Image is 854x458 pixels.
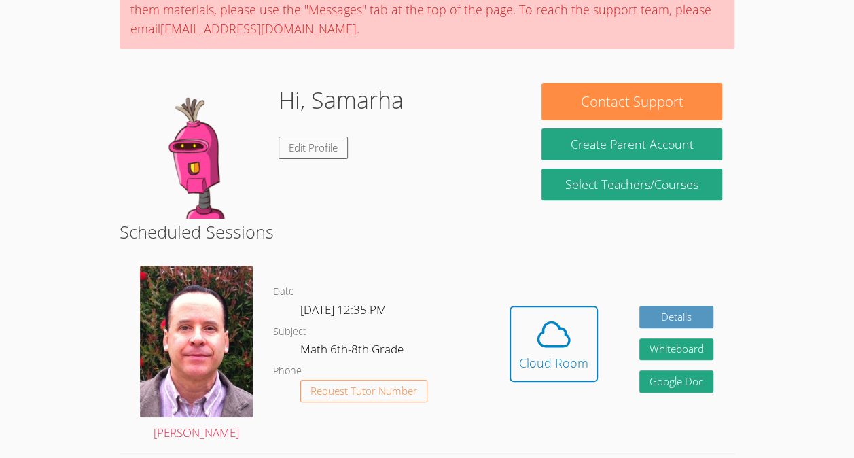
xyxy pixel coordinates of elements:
[510,306,598,382] button: Cloud Room
[519,353,588,372] div: Cloud Room
[541,83,722,120] button: Contact Support
[639,370,714,393] a: Google Doc
[300,380,427,402] button: Request Tutor Number
[140,266,253,417] img: avatar.png
[639,338,714,361] button: Whiteboard
[639,306,714,328] a: Details
[279,83,404,118] h1: Hi, Samarha
[120,219,734,245] h2: Scheduled Sessions
[541,128,722,160] button: Create Parent Account
[273,323,306,340] dt: Subject
[273,363,302,380] dt: Phone
[132,83,268,219] img: default.png
[541,169,722,200] a: Select Teachers/Courses
[273,283,294,300] dt: Date
[279,137,348,159] a: Edit Profile
[300,340,406,363] dd: Math 6th-8th Grade
[310,386,417,396] span: Request Tutor Number
[300,302,387,317] span: [DATE] 12:35 PM
[140,266,253,442] a: [PERSON_NAME]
